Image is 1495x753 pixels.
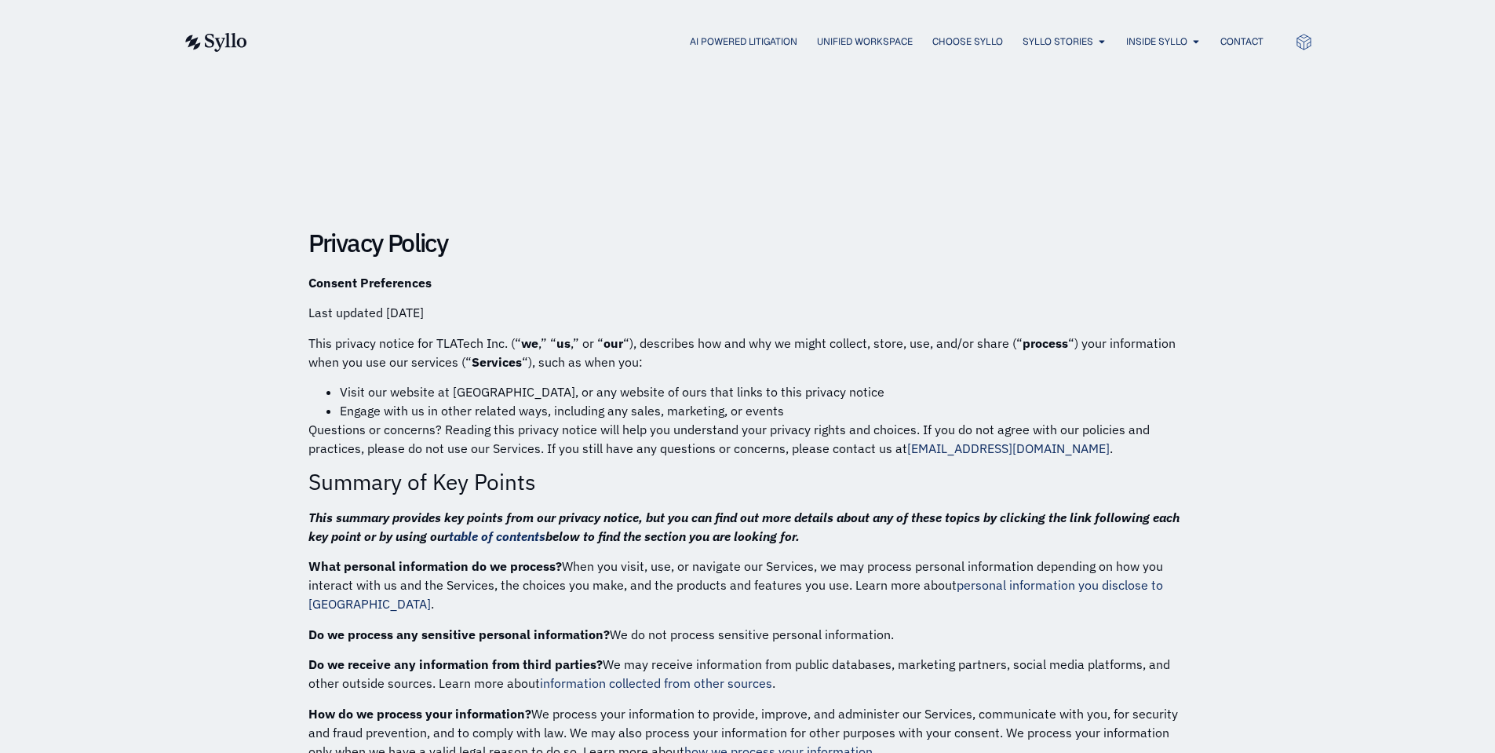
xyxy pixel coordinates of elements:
strong: our [603,335,623,351]
a: Inside Syllo [1126,35,1187,49]
a: information collected from other sources [540,675,772,691]
nav: Menu [279,35,1263,49]
a: AI Powered Litigation [690,35,797,49]
a: table of contents [449,528,545,544]
strong: process [1023,335,1068,351]
li: Engage with us in other related ways, including any sales, marketing, or events [340,401,1187,420]
i: below to find the section you are looking for. [545,528,800,544]
strong: us [556,335,571,351]
span: This privacy notice for TLATech Inc. (“ ,” “ ,” or “ “ [308,335,629,351]
i: This summary provides key points from our privacy notice, but you can find out more details about... [308,510,1180,544]
p: We do not process sensitive personal information. [308,625,1187,644]
a: Contact [1220,35,1263,49]
strong: we [521,335,538,351]
a: Choose Syllo [932,35,1003,49]
p: We may receive information from public databases, marketing partners, social media platforms, and... [308,655,1187,693]
p: Last updated [DATE] [308,303,1187,322]
b: What personal information do we process? [308,558,562,574]
b: Do we receive any information from third parties? [308,656,603,672]
div: Menu Toggle [279,35,1263,49]
li: Visit our website at [GEOGRAPHIC_DATA], or any website of ours that links to this privacy notice [340,382,1187,401]
a: Syllo Stories [1023,35,1093,49]
a: [EMAIL_ADDRESS][DOMAIN_NAME] [907,440,1110,456]
h3: Summary of Key Points [308,469,1187,495]
p: Questions or concerns? Reading this privacy notice will help you understand your privacy rights a... [308,420,1187,458]
span: ), describes how and why we might collect, store, use, and/or share (“ “) your information when y... [308,335,1176,370]
strong: Services [472,354,522,370]
strong: Consent Preferences [308,275,432,291]
a: Unified Workspace [817,35,913,49]
b: How do we process your information? [308,706,531,722]
b: Do we process any sensitive personal information? [308,627,610,642]
h2: Privacy Policy [308,228,1187,258]
img: syllo [183,33,247,52]
p: When you visit, use, or navigate our Services, we may process personal information depending on h... [308,557,1187,613]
